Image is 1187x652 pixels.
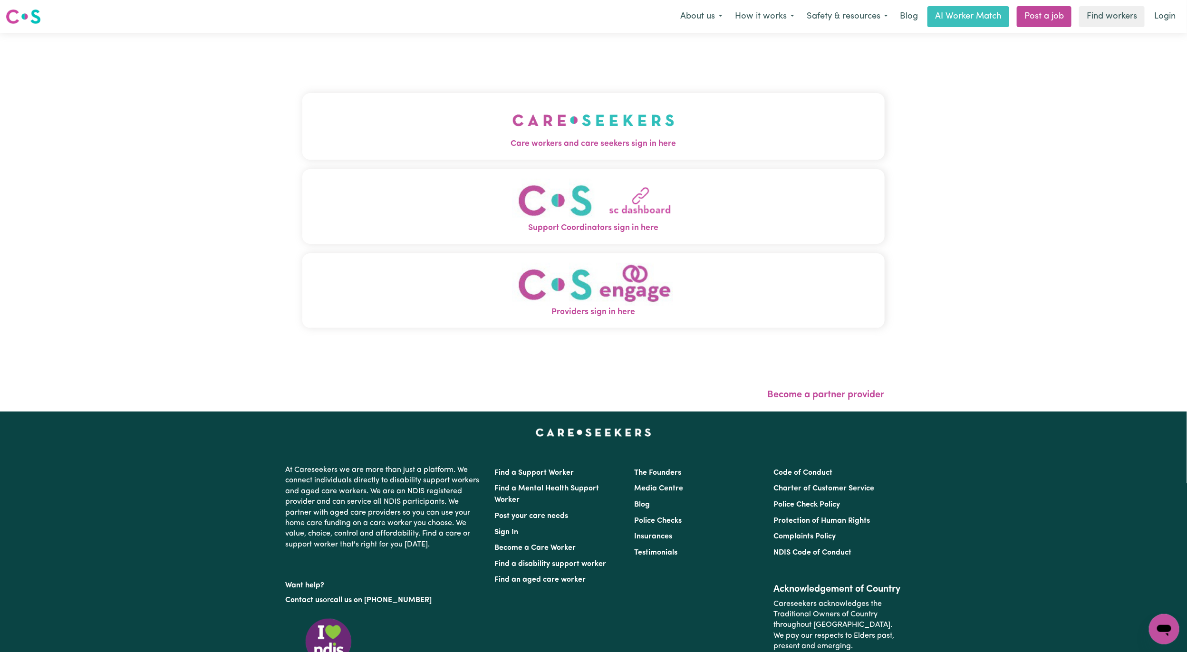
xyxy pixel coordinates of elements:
[773,469,832,477] a: Code of Conduct
[729,7,801,27] button: How it works
[773,549,851,556] a: NDIS Code of Conduct
[286,461,483,554] p: At Careseekers we are more than just a platform. We connect individuals directly to disability su...
[302,306,885,318] span: Providers sign in here
[302,93,885,160] button: Care workers and care seekers sign in here
[768,390,885,400] a: Become a partner provider
[302,222,885,234] span: Support Coordinators sign in here
[773,517,870,525] a: Protection of Human Rights
[1017,6,1071,27] a: Post a job
[495,512,569,520] a: Post your care needs
[495,544,576,552] a: Become a Care Worker
[536,429,651,436] a: Careseekers home page
[634,517,682,525] a: Police Checks
[773,485,874,492] a: Charter of Customer Service
[495,576,586,584] a: Find an aged care worker
[773,533,836,540] a: Complaints Policy
[6,8,41,25] img: Careseekers logo
[634,549,677,556] a: Testimonials
[302,169,885,244] button: Support Coordinators sign in here
[495,528,519,536] a: Sign In
[634,469,681,477] a: The Founders
[801,7,894,27] button: Safety & resources
[286,591,483,609] p: or
[495,469,574,477] a: Find a Support Worker
[773,584,901,595] h2: Acknowledgement of Country
[634,485,683,492] a: Media Centre
[927,6,1009,27] a: AI Worker Match
[674,7,729,27] button: About us
[495,560,607,568] a: Find a disability support worker
[6,6,41,28] a: Careseekers logo
[634,533,672,540] a: Insurances
[302,253,885,328] button: Providers sign in here
[286,576,483,591] p: Want help?
[495,485,599,504] a: Find a Mental Health Support Worker
[302,138,885,150] span: Care workers and care seekers sign in here
[286,596,323,604] a: Contact us
[1148,6,1181,27] a: Login
[773,501,840,508] a: Police Check Policy
[894,6,924,27] a: Blog
[1149,614,1179,644] iframe: Button to launch messaging window, conversation in progress
[634,501,650,508] a: Blog
[1079,6,1145,27] a: Find workers
[330,596,432,604] a: call us on [PHONE_NUMBER]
